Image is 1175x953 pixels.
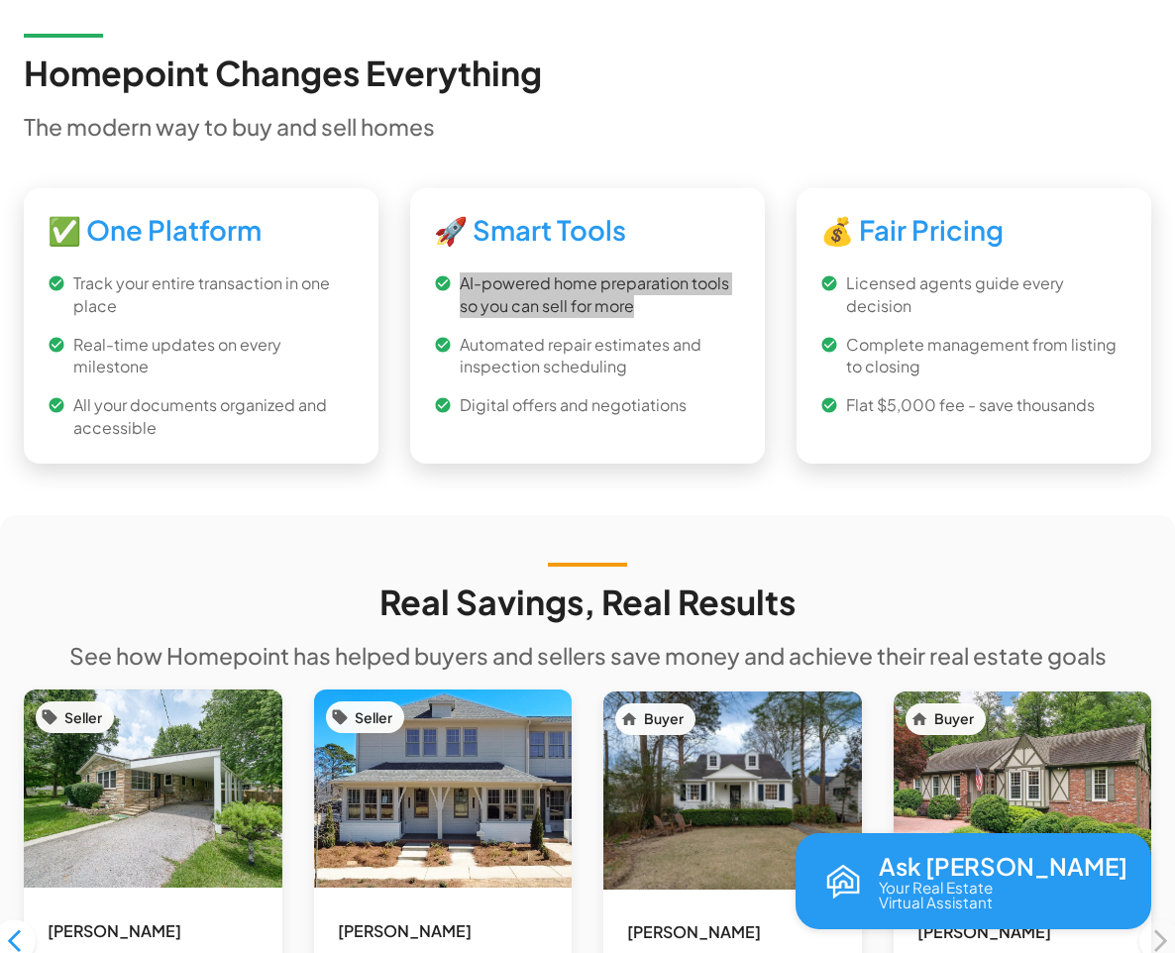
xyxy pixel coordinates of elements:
[846,394,1095,417] p: Flat $5,000 fee - save thousands
[632,708,695,729] span: Buyer
[917,919,1128,944] h6: [PERSON_NAME]
[846,272,1127,318] p: Licensed agents guide every decision
[73,334,355,379] p: Real-time updates on every milestone
[846,334,1127,379] p: Complete management from listing to closing
[48,918,259,943] h6: [PERSON_NAME]
[796,833,1151,929] button: Open chat with Reva
[434,212,741,249] h5: 🚀 Smart Tools
[24,109,1151,146] h6: The modern way to buy and sell homes
[627,919,838,944] h6: [PERSON_NAME]
[73,272,355,318] p: Track your entire transaction in one place
[460,394,687,417] p: Digital offers and negotiations
[922,708,986,729] span: Buyer
[24,53,1151,93] h3: Homepoint Changes Everything
[820,212,1127,249] h5: 💰 Fair Pricing
[343,707,404,728] span: Seller
[819,858,867,905] img: Reva
[879,880,993,909] p: Your Real Estate Virtual Assistant
[24,689,282,888] img: Property in Crossville, TN
[460,272,741,318] p: AI-powered home preparation tools so you can sell for more
[894,691,1152,890] img: Property in Mountain Brk, AL
[879,853,1127,879] p: Ask [PERSON_NAME]
[603,691,862,890] img: Property in Mountain Brk, AL
[73,394,355,440] p: All your documents organized and accessible
[379,582,796,622] h3: Real Savings, Real Results
[53,707,114,728] span: Seller
[69,638,1107,675] h6: See how Homepoint has helped buyers and sellers save money and achieve their real estate goals
[314,689,573,888] img: Property in Hoover, AL
[460,334,741,379] p: Automated repair estimates and inspection scheduling
[338,918,549,943] h6: [PERSON_NAME]
[48,212,355,249] h5: ✅ One Platform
